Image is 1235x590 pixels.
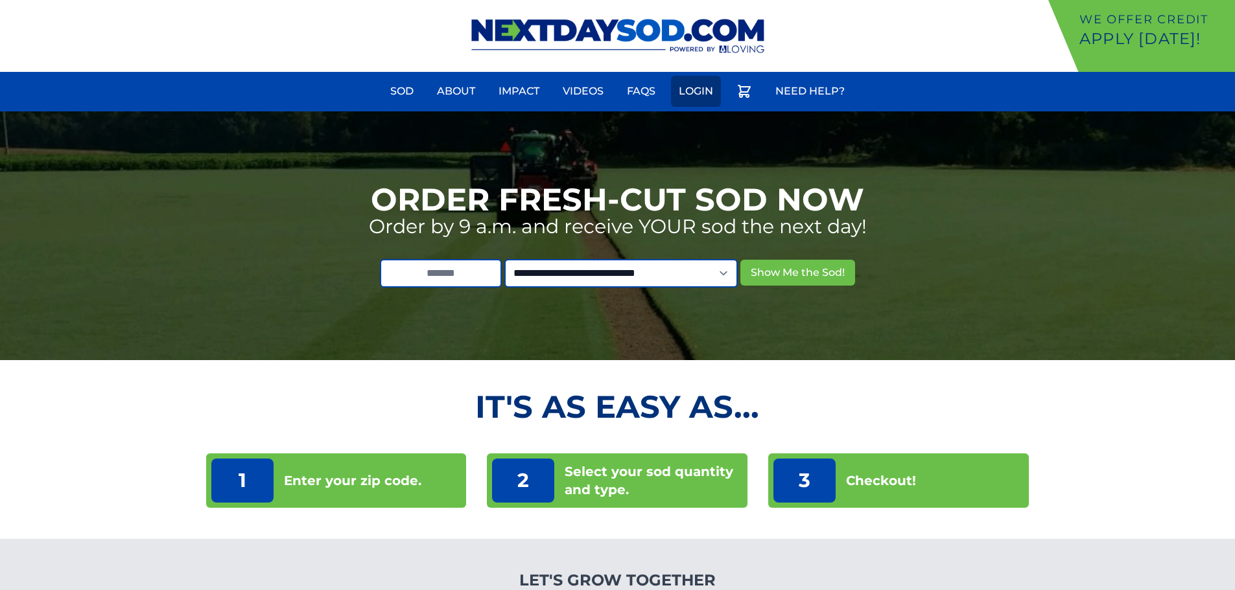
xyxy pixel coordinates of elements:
[768,76,853,107] a: Need Help?
[492,459,554,503] p: 2
[369,215,867,238] p: Order by 9 a.m. and receive YOUR sod the next day!
[284,471,421,490] p: Enter your zip code.
[491,76,547,107] a: Impact
[773,459,836,503] p: 3
[671,76,721,107] a: Login
[429,76,483,107] a: About
[371,184,864,215] h1: Order Fresh-Cut Sod Now
[740,260,855,286] button: Show Me the Sod!
[1079,10,1230,28] p: We offer Credit
[1079,28,1230,49] p: Apply [DATE]!
[211,459,274,503] p: 1
[619,76,663,107] a: FAQs
[565,462,742,499] p: Select your sod quantity and type.
[555,76,611,107] a: Videos
[206,391,1029,422] h2: It's as Easy As...
[846,471,916,490] p: Checkout!
[382,76,421,107] a: Sod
